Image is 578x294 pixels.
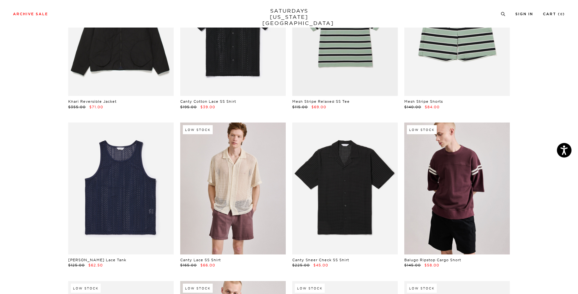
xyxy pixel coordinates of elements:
small: 0 [560,13,563,16]
span: $145.00 [404,263,421,267]
a: Canty Sheer Check SS Shirt [292,258,349,262]
div: Low Stock [407,125,437,134]
span: $165.00 [180,263,197,267]
div: Low Stock [183,125,213,134]
a: Balugo Ripstop Cargo Short [404,258,461,262]
span: $62.50 [88,263,103,267]
a: [PERSON_NAME] Lace Tank [68,258,126,262]
span: $355.00 [68,105,86,109]
a: Khari Reversible Jacket [68,99,117,104]
div: Low Stock [71,284,101,293]
span: $71.00 [89,105,103,109]
span: $84.00 [425,105,440,109]
a: Canty Lace SS Shirt [180,258,221,262]
a: Canty Cotton Lace SS Shirt [180,99,236,104]
a: Sign In [515,12,533,16]
span: $195.00 [180,105,197,109]
a: Cart (0) [543,12,565,16]
div: Low Stock [407,284,437,293]
span: $115.00 [292,105,308,109]
span: $125.00 [68,263,85,267]
span: $140.00 [404,105,421,109]
div: Low Stock [183,284,213,293]
a: Archive Sale [13,12,48,16]
span: $39.00 [200,105,215,109]
a: Mesh Stripe Shorts [404,99,443,104]
span: $66.00 [200,263,215,267]
a: Mesh Stripe Relaxed SS Tee [292,99,350,104]
a: SATURDAYS[US_STATE][GEOGRAPHIC_DATA] [262,8,316,26]
span: $225.00 [292,263,310,267]
span: $58.00 [424,263,439,267]
span: $45.00 [313,263,328,267]
span: $69.00 [311,105,326,109]
div: Low Stock [295,284,325,293]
